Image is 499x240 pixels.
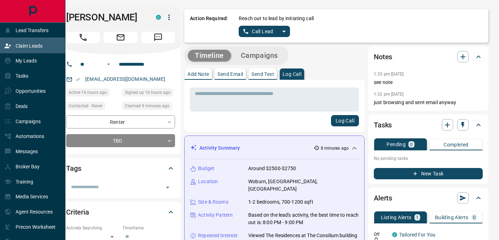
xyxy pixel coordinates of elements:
[374,79,483,86] p: see note
[69,102,103,109] span: Contacted - Never
[125,89,170,96] span: Signed up 16 hours ago
[156,15,161,20] div: condos.ca
[190,142,359,155] div: Activity Summary8 minutes ago
[163,182,173,192] button: Open
[381,215,412,220] p: Listing Alerts
[122,89,175,98] div: Mon Oct 13 2025
[251,72,274,77] p: Send Text
[473,215,476,220] p: 0
[392,232,397,237] div: condos.ca
[104,32,138,43] span: Email
[321,145,349,151] p: 8 minutes ago
[66,206,89,218] h2: Criteria
[374,99,483,106] p: just browsing and sent email anyway
[217,72,243,77] p: Send Email
[66,89,119,98] div: Mon Oct 13 2025
[374,72,404,77] p: 1:33 pm [DATE]
[374,168,483,179] button: New Task
[399,232,435,238] a: Tailored For You
[66,204,175,221] div: Criteria
[198,211,233,219] p: Activity Pattern
[198,198,228,206] p: Size & Rooms
[410,142,413,147] p: 0
[198,178,218,185] p: Location
[198,165,214,172] p: Budget
[239,15,314,22] p: Reach out to lead by initiating call
[234,50,285,61] button: Campaigns
[248,198,313,206] p: 1-2 bedrooms, 700-1200 sqft
[66,32,100,43] span: Call
[283,72,301,77] p: Log Call
[141,32,175,43] span: Message
[66,134,175,147] div: TBD
[331,115,359,126] button: Log Call
[75,77,80,82] svg: Email Verified
[66,160,175,177] div: Tags
[374,92,404,97] p: 1:32 pm [DATE]
[199,144,240,152] p: Activity Summary
[239,26,290,37] div: split button
[198,232,238,239] p: Repeated Interest
[66,163,81,174] h2: Tags
[66,115,175,128] div: Renter
[435,215,469,220] p: Building Alerts
[66,225,119,231] p: Actively Searching:
[248,165,296,172] p: Around $2500-$2750
[85,76,165,82] a: [EMAIL_ADDRESS][DOMAIN_NAME]
[187,72,209,77] p: Add Note
[122,225,175,231] p: Timeframe:
[374,231,388,238] p: Off
[69,89,107,96] span: Active 16 hours ago
[374,153,483,164] p: No pending tasks
[125,102,169,109] span: Claimed 9 minutes ago
[104,60,113,68] button: Open
[416,215,419,220] p: 1
[374,192,392,204] h2: Alerts
[248,211,359,226] p: Based on the lead's activity, the best time to reach out is: 8:00 PM - 9:00 PM
[374,51,392,62] h2: Notes
[239,26,278,37] button: Call Lead
[387,142,406,147] p: Pending
[190,15,228,37] p: Action Required:
[248,178,359,193] p: Woburn, [GEOGRAPHIC_DATA], [GEOGRAPHIC_DATA]
[374,190,483,206] div: Alerts
[374,119,392,131] h2: Tasks
[443,142,469,147] p: Completed
[122,102,175,112] div: Tue Oct 14 2025
[188,50,231,61] button: Timeline
[374,116,483,133] div: Tasks
[66,12,145,23] h1: [PERSON_NAME]
[374,48,483,65] div: Notes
